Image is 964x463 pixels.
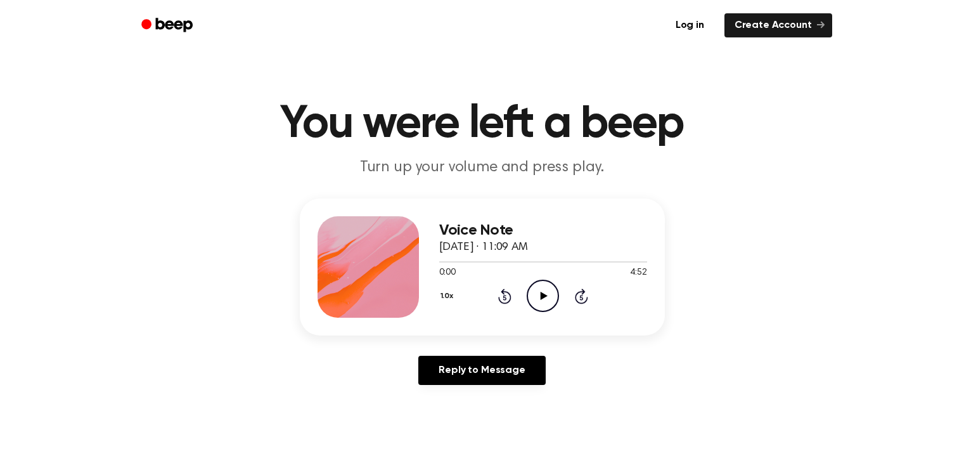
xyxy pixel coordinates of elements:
a: Reply to Message [418,356,545,385]
span: 4:52 [630,266,646,280]
a: Beep [132,13,204,38]
h3: Voice Note [439,222,647,239]
h1: You were left a beep [158,101,807,147]
a: Create Account [724,13,832,37]
span: 0:00 [439,266,456,280]
a: Log in [663,11,717,40]
p: Turn up your volume and press play. [239,157,726,178]
span: [DATE] · 11:09 AM [439,242,528,253]
button: 1.0x [439,285,458,307]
